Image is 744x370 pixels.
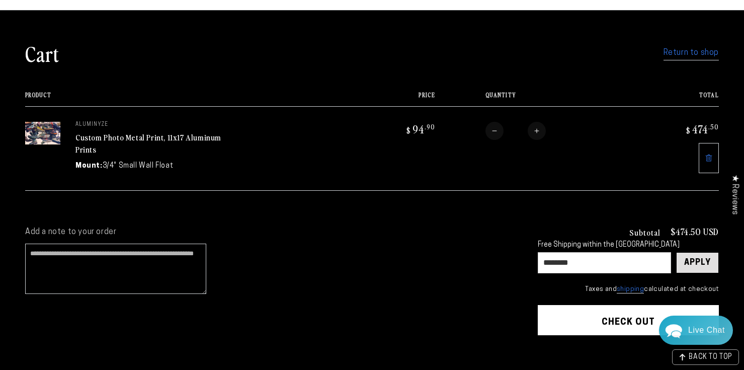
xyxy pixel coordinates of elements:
div: Contact Us Directly [688,316,725,345]
div: Free Shipping within the [GEOGRAPHIC_DATA] [538,241,719,250]
sup: .90 [425,122,435,131]
div: Apply [684,253,711,273]
dd: 3/4" Small Wall Float [103,161,174,171]
div: Chat widget toggle [659,316,733,345]
bdi: 474 [685,122,719,136]
h1: Cart [25,40,59,66]
div: Click to open Judge.me floating reviews tab [725,167,744,223]
th: Product [25,92,355,106]
th: Price [355,92,435,106]
span: $ [686,125,691,135]
small: Taxes and calculated at checkout [538,284,719,294]
input: Quantity for Custom Photo Metal Print, 11x17 Aluminum Prints [504,122,528,140]
label: Add a note to your order [25,227,518,238]
a: shipping [617,286,644,293]
a: Return to shop [664,46,719,60]
bdi: 94 [405,122,435,136]
span: $ [406,125,411,135]
p: $474.50 USD [671,227,719,236]
h3: Subtotal [629,228,660,236]
sup: .50 [708,122,719,131]
span: BACK TO TOP [689,354,732,361]
dt: Mount: [75,161,103,171]
button: Check out [538,305,719,335]
p: aluminyze [75,122,226,128]
a: Remove 11"x17" Rectangle White Glossy Aluminyzed Photo [699,143,719,173]
th: Quantity [435,92,631,106]
img: 11"x17" Rectangle White Glossy Aluminyzed Photo [25,122,60,144]
th: Total [631,92,719,106]
a: Custom Photo Metal Print, 11x17 Aluminum Prints [75,131,221,156]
